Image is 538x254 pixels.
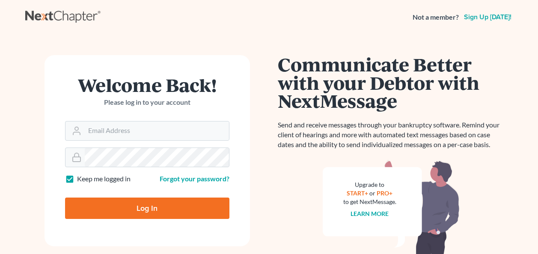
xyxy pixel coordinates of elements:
div: Upgrade to [343,180,396,189]
a: PRO+ [377,189,392,197]
h1: Welcome Back! [65,76,229,94]
a: START+ [347,189,368,197]
label: Keep me logged in [77,174,131,184]
a: Sign up [DATE]! [462,14,513,21]
h1: Communicate Better with your Debtor with NextMessage [278,55,505,110]
strong: Not a member? [413,12,459,22]
a: Forgot your password? [160,174,229,183]
p: Please log in to your account [65,97,229,107]
span: or [369,189,375,197]
div: to get NextMessage. [343,198,396,206]
input: Log In [65,198,229,219]
a: Learn more [351,210,389,217]
input: Email Address [85,121,229,140]
p: Send and receive messages through your bankruptcy software. Remind your client of hearings and mo... [278,120,505,150]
